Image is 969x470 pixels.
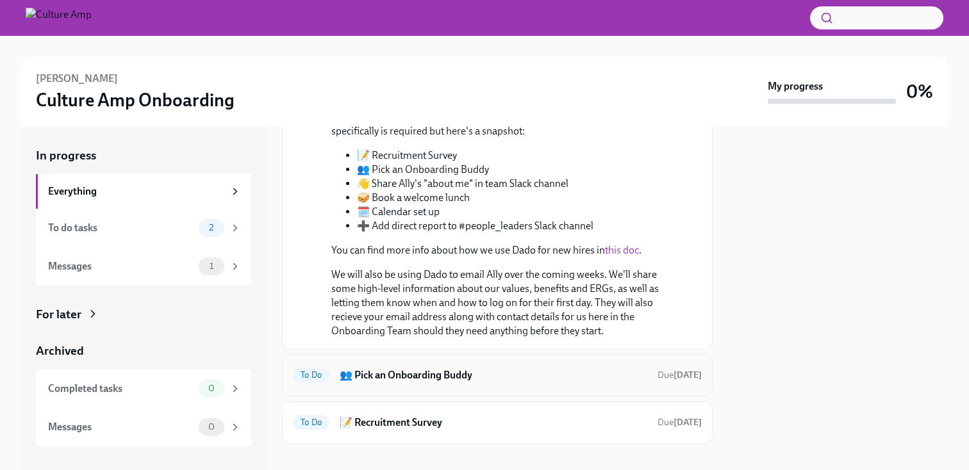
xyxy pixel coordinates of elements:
[357,191,681,205] li: 🥪 Book a welcome lunch
[357,149,681,163] li: 📝 Recruitment Survey
[48,382,194,396] div: Completed tasks
[48,420,194,434] div: Messages
[357,219,681,233] li: ➕ Add direct report to #people_leaders Slack channel
[293,365,702,385] a: To Do👥 Pick an Onboarding BuddyDue[DATE]
[674,369,702,380] strong: [DATE]
[331,268,681,338] p: We will also be using Dado to email Ally over the coming weeks. We'll share some high-level infor...
[906,80,933,103] h3: 0%
[331,243,681,257] p: You can find more info about how we use Dado for new hires in .
[293,417,329,427] span: To Do
[48,184,224,199] div: Everything
[201,422,222,432] span: 0
[201,223,221,232] span: 2
[201,384,222,393] span: 0
[36,209,251,247] a: To do tasks2
[658,417,702,428] span: Due
[340,416,647,430] h6: 📝 Recruitment Survey
[768,79,823,93] strong: My progress
[36,147,251,164] a: In progress
[658,369,702,380] span: Due
[293,370,329,380] span: To Do
[674,417,702,428] strong: [DATE]
[26,8,92,28] img: Culture Amp
[605,244,639,256] a: this doc
[36,88,235,111] h3: Culture Amp Onboarding
[357,163,681,177] li: 👥 Pick an Onboarding Buddy
[36,369,251,408] a: Completed tasks0
[357,177,681,191] li: 👋 Share Ally's "about me" in team Slack channel
[357,205,681,219] li: 🗓️ Calendar set up
[36,306,81,323] div: For later
[48,259,194,273] div: Messages
[658,369,702,381] span: August 24th, 2025 11:00
[36,247,251,286] a: Messages1
[48,221,194,235] div: To do tasks
[36,343,251,359] a: Archived
[202,261,221,271] span: 1
[36,174,251,209] a: Everything
[36,306,251,323] a: For later
[36,72,118,86] h6: [PERSON_NAME]
[36,408,251,446] a: Messages0
[293,412,702,433] a: To Do📝 Recruitment SurveyDue[DATE]
[658,416,702,428] span: August 24th, 2025 11:00
[340,368,647,382] h6: 👥 Pick an Onboarding Buddy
